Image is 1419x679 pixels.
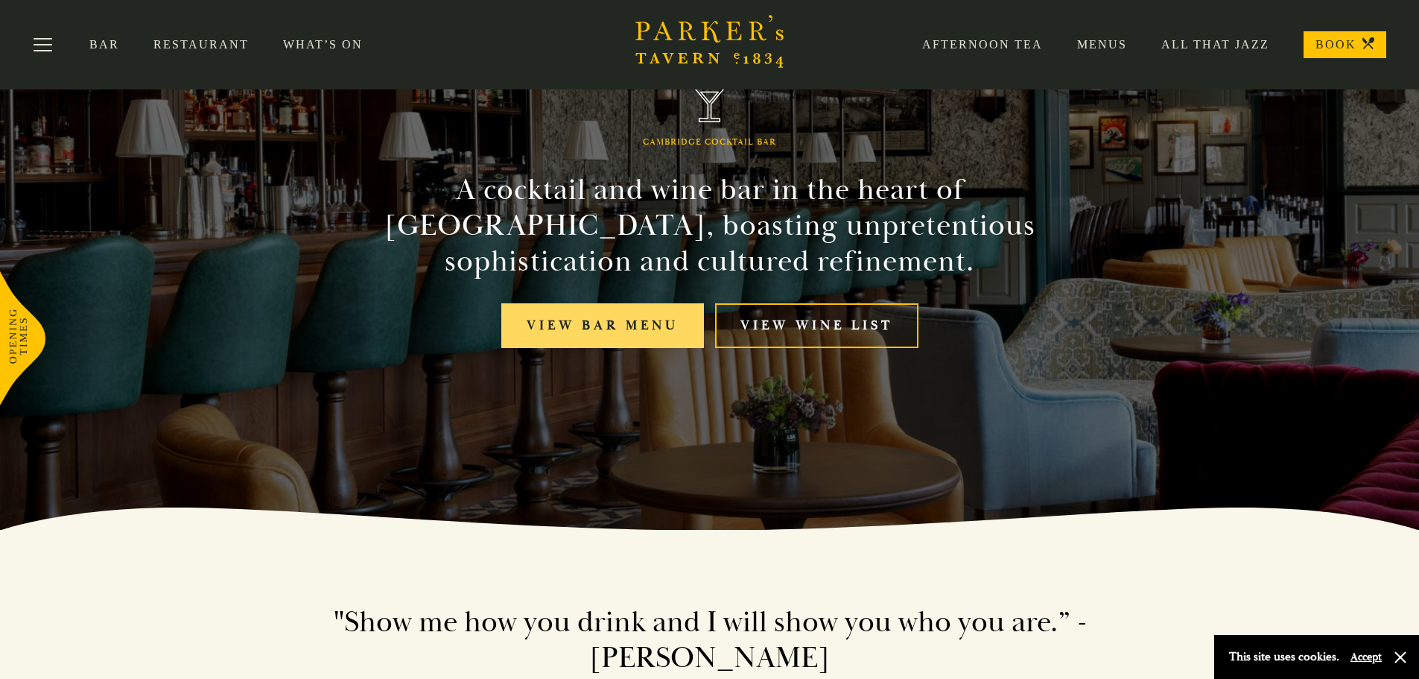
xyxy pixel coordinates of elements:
[1393,650,1408,665] button: Close and accept
[501,303,704,349] a: View bar menu
[643,137,776,148] h1: Cambridge Cocktail Bar
[692,85,728,123] img: Parker's Tavern Brasserie Cambridge
[1229,646,1339,668] p: This site uses cookies.
[715,303,918,349] a: View Wine List
[370,172,1050,280] h2: A cocktail and wine bar in the heart of [GEOGRAPHIC_DATA], boasting unpretentious sophistication ...
[285,604,1134,676] h2: "Show me how you drink and I will show you who you are.” - [PERSON_NAME]
[1350,650,1382,664] button: Accept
